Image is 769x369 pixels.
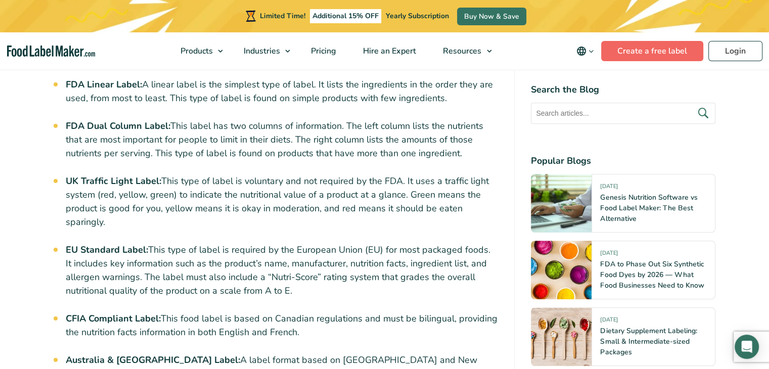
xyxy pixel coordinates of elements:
[66,78,499,105] li: A linear label is the simplest type of label. It lists the ingredients in the order they are used...
[600,249,617,261] span: [DATE]
[440,45,482,57] span: Resources
[66,312,161,325] strong: CFIA Compliant Label:
[66,175,161,187] strong: UK Traffic Light Label:
[457,8,526,25] a: Buy Now & Save
[66,119,499,160] li: This label has two columns of information. The left column lists the nutrients that are most impo...
[360,45,417,57] span: Hire an Expert
[260,11,305,21] span: Limited Time!
[66,244,148,256] strong: EU Standard Label:
[66,78,142,90] strong: FDA Linear Label:
[241,45,281,57] span: Industries
[600,259,704,290] a: FDA to Phase Out Six Synthetic Food Dyes by 2026 — What Food Businesses Need to Know
[66,174,499,229] li: This type of label is voluntary and not required by the FDA. It uses a traffic light system (red,...
[531,154,715,168] h4: Popular Blogs
[708,41,762,61] a: Login
[66,120,170,132] strong: FDA Dual Column Label:
[310,9,381,23] span: Additional 15% OFF
[298,32,347,70] a: Pricing
[600,326,697,357] a: Dietary Supplement Labeling: Small & Intermediate-sized Packages
[177,45,214,57] span: Products
[350,32,427,70] a: Hire an Expert
[66,243,499,298] li: This type of label is required by the European Union (EU) for most packaged foods. It includes ke...
[531,103,715,124] input: Search articles...
[430,32,496,70] a: Resources
[167,32,228,70] a: Products
[386,11,449,21] span: Yearly Subscription
[600,193,697,223] a: Genesis Nutrition Software vs Food Label Maker: The Best Alternative
[66,312,499,339] li: This food label is based on Canadian regulations and must be bilingual, providing the nutrition f...
[308,45,337,57] span: Pricing
[601,41,703,61] a: Create a free label
[600,182,617,194] span: [DATE]
[66,354,240,366] strong: Australia & [GEOGRAPHIC_DATA] Label:
[531,83,715,97] h4: Search the Blog
[231,32,295,70] a: Industries
[735,335,759,359] div: Open Intercom Messenger
[600,316,617,328] span: [DATE]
